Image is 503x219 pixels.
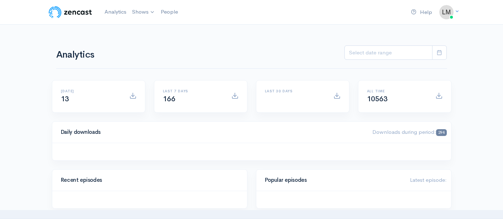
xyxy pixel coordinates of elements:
[439,5,454,19] img: ...
[408,5,435,20] a: Help
[61,129,364,135] h4: Daily downloads
[102,4,129,20] a: Analytics
[410,176,447,183] span: Latest episode:
[61,89,121,93] h6: [DATE]
[372,128,446,135] span: Downloads during period:
[129,4,158,20] a: Shows
[61,177,234,183] h4: Recent episodes
[56,50,114,60] h1: Analytics
[158,4,181,20] a: People
[344,45,432,60] input: analytics date range selector
[265,89,325,93] h6: Last 30 days
[163,94,175,103] span: 166
[61,94,69,103] span: 13
[367,89,427,93] h6: All time
[367,94,388,103] span: 10563
[48,5,93,19] img: ZenCast Logo
[436,129,446,136] span: 294
[265,177,401,183] h4: Popular episodes
[163,89,223,93] h6: Last 7 days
